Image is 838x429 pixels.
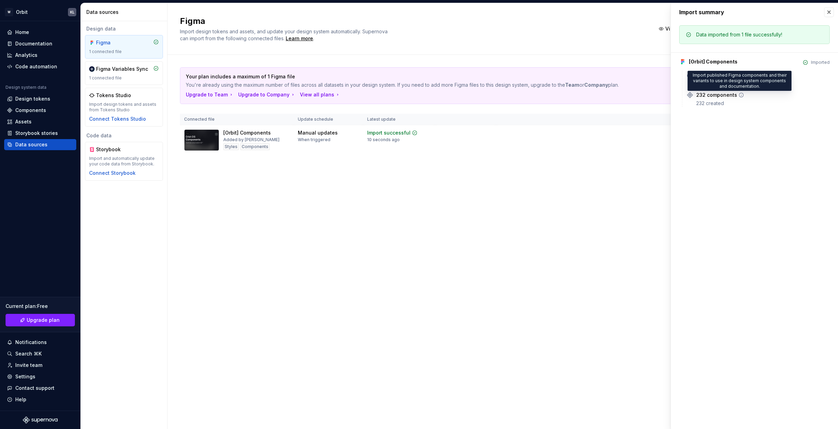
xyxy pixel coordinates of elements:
div: [Orbit] Components [223,129,271,136]
div: Design tokens [15,95,50,102]
div: 1 connected file [89,49,159,54]
div: Import and automatically update your code data from Storybook. [89,156,159,167]
button: Contact support [4,383,76,394]
div: Tokens Studio [96,92,131,99]
a: Figma Variables Sync1 connected file [85,61,163,85]
div: When triggered [298,137,330,143]
div: Documentation [15,40,52,47]
a: Invite team [4,360,76,371]
div: Import summary [679,8,724,16]
div: Analytics [15,52,37,59]
th: Latest update [363,114,435,125]
div: Manual updates [298,129,338,136]
a: Design tokens [4,93,76,104]
div: W [5,8,13,16]
button: Search ⌘K [4,348,76,359]
div: Assets [15,118,32,125]
div: Added by [PERSON_NAME] [223,137,279,143]
div: Help [15,396,26,403]
button: Help [4,394,76,405]
div: Search ⌘K [15,350,42,357]
div: Data sources [86,9,164,16]
button: Notifications [4,337,76,348]
a: Analytics [4,50,76,61]
span: Upgrade plan [27,317,60,324]
span: . [285,36,314,41]
a: Figma1 connected file [85,35,163,59]
b: Company [584,82,608,88]
div: Notifications [15,339,47,346]
div: Components [15,107,46,114]
b: Team [565,82,579,88]
div: [Orbit] Components [689,58,737,65]
a: Settings [4,371,76,382]
div: 1 connected file [89,75,159,81]
th: Connected file [180,114,294,125]
a: Data sources [4,139,76,150]
div: Figma [96,39,129,46]
div: 10 seconds ago [367,137,400,143]
button: Connect Tokens Studio [89,115,146,122]
a: Learn more [286,35,313,42]
button: Upgrade to Team [186,91,234,98]
div: Invite team [15,362,42,369]
div: Design system data [6,85,46,90]
div: Code data [85,132,163,139]
a: Components [4,105,76,116]
p: Your plan includes a maximum of 1 Figma file [186,73,771,80]
div: Data sources [15,141,47,148]
div: Components [240,143,270,150]
button: Connect Storybook [89,170,136,177]
div: Settings [15,373,35,380]
button: WOrbitKL [1,5,79,19]
p: You're already using the maximum number of files across all datasets in your design system. If yo... [186,81,771,88]
div: Styles [223,143,239,150]
div: Import design tokens and assets from Tokens Studio [89,102,159,113]
div: Storybook [96,146,129,153]
a: StorybookImport and automatically update your code data from Storybook.Connect Storybook [85,142,163,181]
a: Documentation [4,38,76,49]
div: Import successful [367,129,411,136]
a: Upgrade plan [6,314,75,326]
div: Home [15,29,29,36]
a: Assets [4,116,76,127]
span: Import design tokens and assets, and update your design system automatically. Supernova can impor... [180,28,389,41]
button: Upgrade to Company [238,91,296,98]
div: KL [70,9,75,15]
div: Storybook stories [15,130,58,137]
div: Design data [85,25,163,32]
th: Update schedule [294,114,363,125]
svg: Supernova Logo [23,417,58,423]
span: View summary [665,25,701,32]
div: 232 created [696,100,830,107]
a: Code automation [4,61,76,72]
div: Contact support [15,385,54,392]
div: Figma Variables Sync [96,66,148,72]
button: View all plans [300,91,340,98]
div: Import published Figma components and their variants to use in design system components and docum... [688,71,792,91]
div: Data imported from 1 file successfully! [696,31,782,38]
div: Current plan : Free [6,303,75,310]
div: Code automation [15,63,57,70]
a: Home [4,27,76,38]
div: Imported [811,60,830,65]
a: Storybook stories [4,128,76,139]
a: Tokens StudioImport design tokens and assets from Tokens StudioConnect Tokens Studio [85,88,163,127]
button: View summary [655,23,705,35]
div: 232 components [696,92,737,98]
h2: Figma [180,16,647,27]
div: Orbit [16,9,28,16]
